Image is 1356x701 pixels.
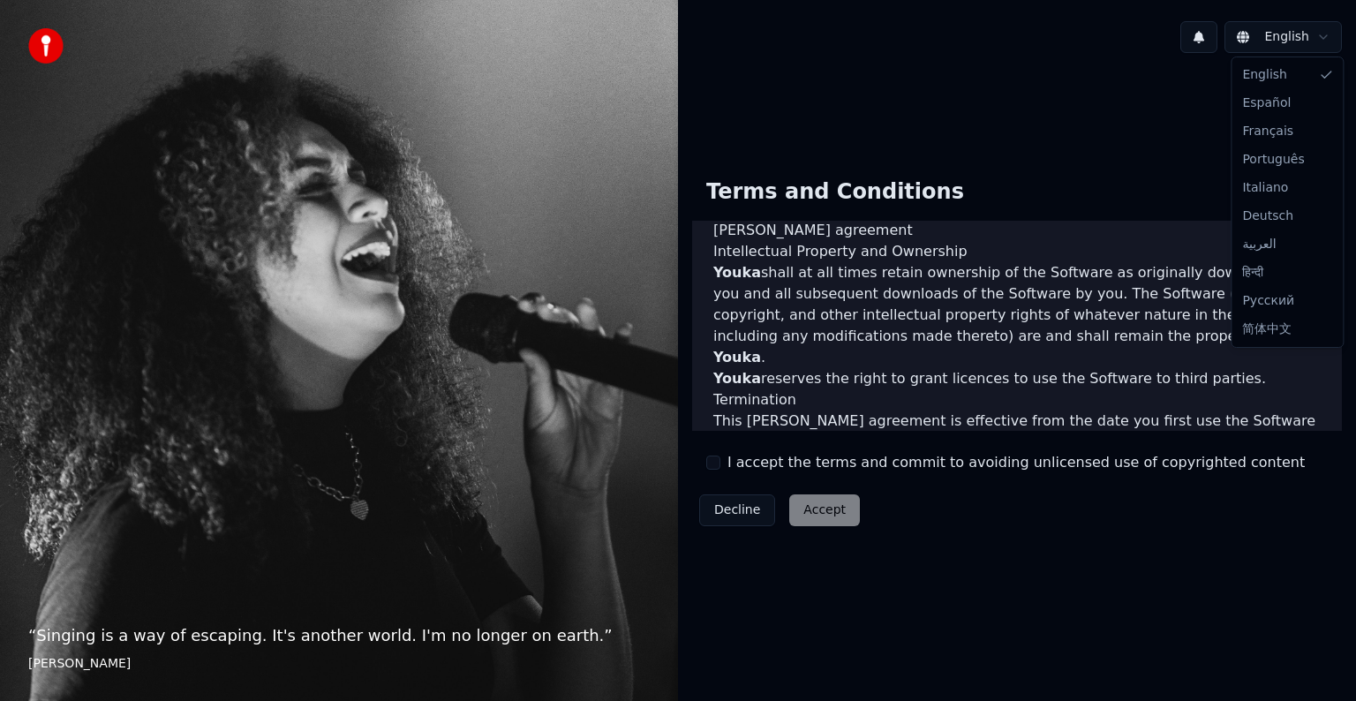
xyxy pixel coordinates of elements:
span: Italiano [1242,179,1288,197]
span: العربية [1242,236,1276,253]
span: हिन्दी [1242,264,1263,282]
span: Español [1242,94,1291,112]
span: Русский [1242,292,1294,310]
span: Français [1242,123,1293,140]
span: English [1242,66,1287,84]
span: 简体中文 [1242,320,1292,338]
span: Deutsch [1242,207,1293,225]
span: Português [1242,151,1304,169]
